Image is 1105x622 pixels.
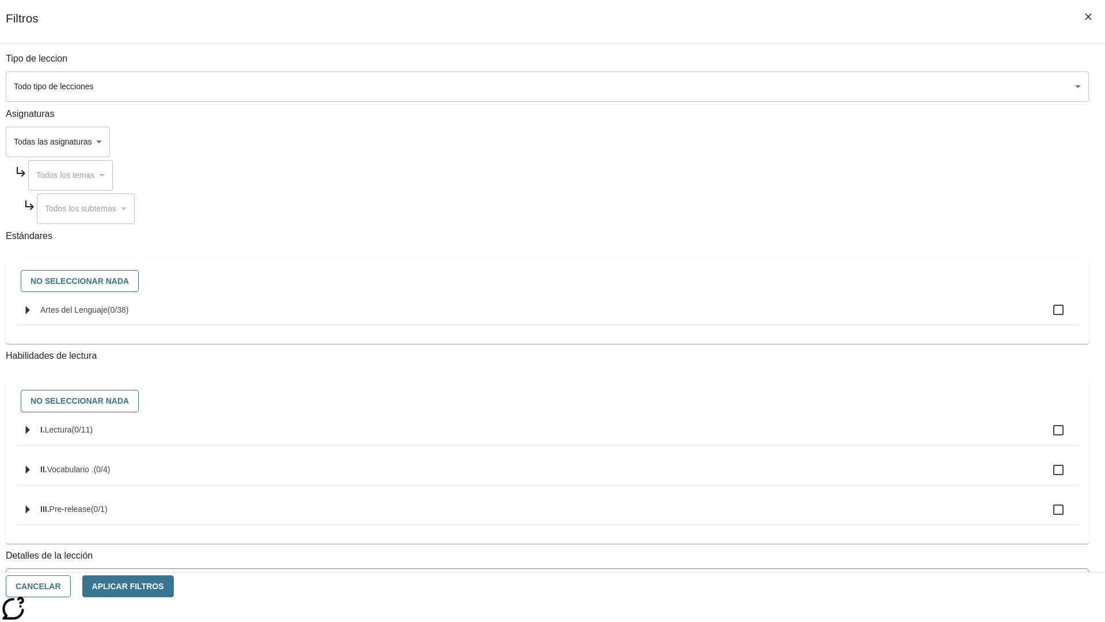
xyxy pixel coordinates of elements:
span: Lectura [45,425,72,434]
ul: Seleccione estándares [17,295,1080,335]
span: II. [40,465,47,474]
span: Vocabulario . [47,465,94,474]
div: Seleccione estándares [15,267,1080,295]
p: Detalles de la lección [6,549,1089,563]
div: Seleccione una Asignatura [37,194,135,224]
span: Pre-release [49,505,91,514]
span: 0 estándares seleccionados/1 estándares en grupo [91,505,108,514]
p: Tipo de leccion [6,52,1089,66]
button: Cerrar los filtros del Menú lateral [1076,5,1100,29]
p: Estándares [6,230,1089,243]
span: Artes del Lenguaje [40,305,108,314]
span: 0 estándares seleccionados/38 estándares en grupo [108,305,129,314]
p: Habilidades de lectura [6,350,1089,363]
div: Seleccione una Asignatura [6,127,110,157]
span: I. [40,425,45,434]
div: Seleccione una Asignatura [28,160,113,191]
div: Seleccione un tipo de lección [6,71,1089,102]
button: No seleccionar nada [21,390,139,412]
p: Asignaturas [6,108,1089,121]
ul: Seleccione habilidades [17,415,1080,534]
div: Seleccione habilidades [15,387,1080,415]
button: Cancelar [6,575,71,598]
span: III. [40,505,49,514]
button: Aplicar Filtros [82,575,174,598]
div: La Actividad cubre los factores a considerar para el ajuste automático del lexile [6,569,1088,594]
span: 0 estándares seleccionados/11 estándares en grupo [71,425,93,434]
span: 0 estándares seleccionados/4 estándares en grupo [94,465,110,474]
h1: Filtros [6,12,39,43]
button: No seleccionar nada [21,270,139,293]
